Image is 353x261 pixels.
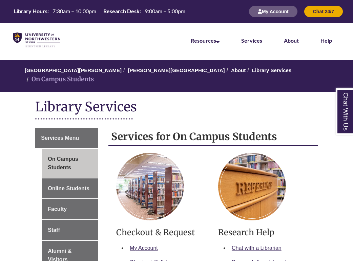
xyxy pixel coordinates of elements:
li: On Campus Students [25,74,94,84]
a: Hours Today [11,7,188,16]
a: Library Services [252,67,292,73]
h3: Research Help [218,227,310,238]
a: Help [320,37,332,44]
a: Resources [191,37,220,44]
a: On Campus Students [42,149,98,178]
a: Chat 24/7 [304,8,343,14]
a: Services [241,37,262,44]
table: Hours Today [11,7,188,15]
a: [PERSON_NAME][GEOGRAPHIC_DATA] [128,67,225,73]
a: Online Students [42,178,98,199]
a: Faculty [42,199,98,219]
img: UNWSP Library Logo [13,32,60,48]
span: Services Menu [41,135,79,141]
a: [GEOGRAPHIC_DATA][PERSON_NAME] [25,67,122,73]
a: My Account [130,245,158,251]
a: Services Menu [35,128,98,148]
button: My Account [249,6,297,17]
button: Chat 24/7 [304,6,343,17]
a: Staff [42,220,98,240]
a: About [231,67,246,73]
span: 9:00am – 5:00pm [145,8,185,14]
h1: Library Services [35,99,318,116]
a: Chat with a Librarian [232,245,282,251]
h2: Services for On Campus Students [108,128,318,146]
th: Research Desk: [101,7,142,15]
h3: Checkout & Request [116,227,208,238]
th: Library Hours: [11,7,50,15]
a: About [284,37,299,44]
span: 7:30am – 10:00pm [53,8,96,14]
a: My Account [249,8,297,14]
